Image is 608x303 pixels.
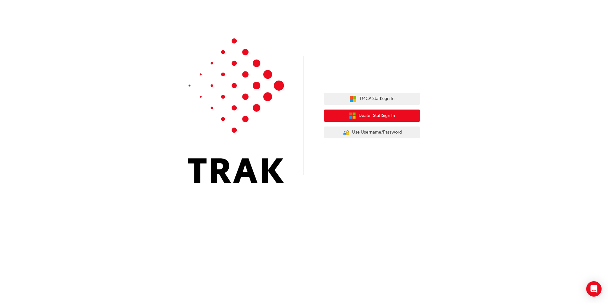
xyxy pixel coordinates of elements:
button: Use Username/Password [324,127,420,139]
span: Dealer Staff Sign In [359,112,395,119]
span: Use Username/Password [352,129,402,136]
img: Trak [188,38,284,183]
span: TMCA Staff Sign In [359,95,394,102]
button: Dealer StaffSign In [324,110,420,122]
button: TMCA StaffSign In [324,93,420,105]
div: Open Intercom Messenger [586,281,602,297]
